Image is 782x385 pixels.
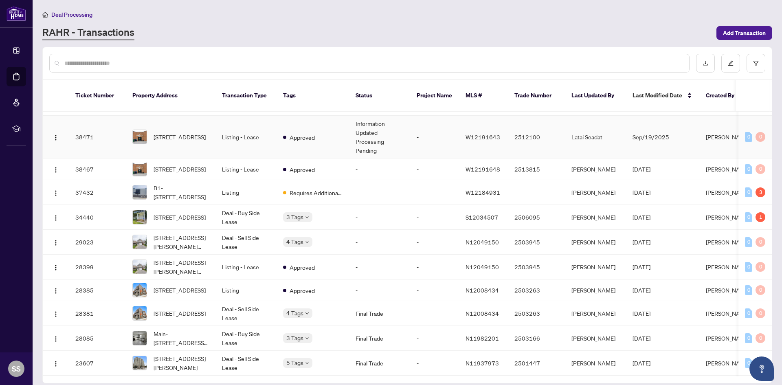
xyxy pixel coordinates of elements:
span: [PERSON_NAME] [706,238,750,246]
a: RAHR - Transactions [42,26,134,40]
div: 0 [745,237,752,247]
span: [STREET_ADDRESS][PERSON_NAME] [154,354,209,372]
th: Last Modified Date [626,80,699,112]
td: [PERSON_NAME] [565,230,626,255]
button: Logo [49,332,62,345]
button: Logo [49,356,62,370]
td: 2506095 [508,205,565,230]
span: Last Modified Date [633,91,682,100]
img: thumbnail-img [133,306,147,320]
span: [PERSON_NAME] [706,310,750,317]
span: [STREET_ADDRESS][PERSON_NAME][PERSON_NAME] [154,233,209,251]
td: - [410,255,459,279]
td: 2501447 [508,351,565,376]
span: [PERSON_NAME] [706,133,750,141]
span: 5 Tags [286,358,303,367]
td: - [349,230,410,255]
td: Deal - Sell Side Lease [215,230,277,255]
img: Logo [53,167,59,173]
td: - [349,255,410,279]
span: [PERSON_NAME] [706,359,750,367]
span: N12008434 [466,310,499,317]
td: - [410,158,459,180]
span: Main-[STREET_ADDRESS][PERSON_NAME] [154,329,209,347]
td: Deal - Buy Side Lease [215,326,277,351]
span: [PERSON_NAME] [706,189,750,196]
td: 37432 [69,180,126,205]
span: [DATE] [633,310,650,317]
span: [STREET_ADDRESS] [154,213,206,222]
button: Logo [49,211,62,224]
div: 3 [756,187,765,197]
span: [STREET_ADDRESS] [154,286,206,295]
span: down [305,240,309,244]
span: Approved [290,263,315,272]
span: B1-[STREET_ADDRESS] [154,183,209,201]
span: [DATE] [633,263,650,271]
button: download [696,54,715,73]
img: Logo [53,134,59,141]
span: [DATE] [633,359,650,367]
span: Add Transaction [723,26,766,40]
img: thumbnail-img [133,260,147,274]
span: [STREET_ADDRESS] [154,165,206,174]
div: 0 [745,285,752,295]
span: N11937973 [466,359,499,367]
div: 0 [756,237,765,247]
td: - [349,205,410,230]
button: Logo [49,307,62,320]
span: [DATE] [633,189,650,196]
div: 0 [745,132,752,142]
span: edit [728,60,734,66]
td: 28399 [69,255,126,279]
span: [DATE] [633,213,650,221]
button: Logo [49,163,62,176]
th: Ticket Number [69,80,126,112]
span: down [305,215,309,219]
span: S12034507 [466,213,498,221]
span: W12191648 [466,165,500,173]
td: Deal - Sell Side Lease [215,351,277,376]
td: Final Trade [349,326,410,351]
th: Trade Number [508,80,565,112]
td: Listing - Lease [215,116,277,158]
td: - [410,205,459,230]
span: Requires Additional Docs [290,188,343,197]
img: logo [7,6,26,21]
td: Listing [215,180,277,205]
td: 23607 [69,351,126,376]
td: - [410,180,459,205]
td: 2503166 [508,326,565,351]
span: [STREET_ADDRESS] [154,132,206,141]
div: 0 [745,262,752,272]
img: Logo [53,336,59,342]
td: [PERSON_NAME] [565,205,626,230]
div: 0 [756,285,765,295]
div: 0 [756,333,765,343]
th: MLS # [459,80,508,112]
span: N11982201 [466,334,499,342]
td: Listing - Lease [215,255,277,279]
td: 28385 [69,279,126,301]
td: - [349,158,410,180]
span: down [305,311,309,315]
img: thumbnail-img [133,331,147,345]
td: [PERSON_NAME] [565,180,626,205]
span: [DATE] [633,165,650,173]
img: Logo [53,215,59,221]
button: Open asap [749,356,774,381]
span: 4 Tags [286,237,303,246]
td: - [410,351,459,376]
div: 0 [756,132,765,142]
td: 2503945 [508,230,565,255]
span: download [703,60,708,66]
img: Logo [53,190,59,196]
img: Logo [53,240,59,246]
td: - [410,279,459,301]
td: - [349,180,410,205]
th: Tags [277,80,349,112]
button: Logo [49,260,62,273]
div: 0 [745,212,752,222]
div: 1 [756,212,765,222]
img: thumbnail-img [133,356,147,370]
